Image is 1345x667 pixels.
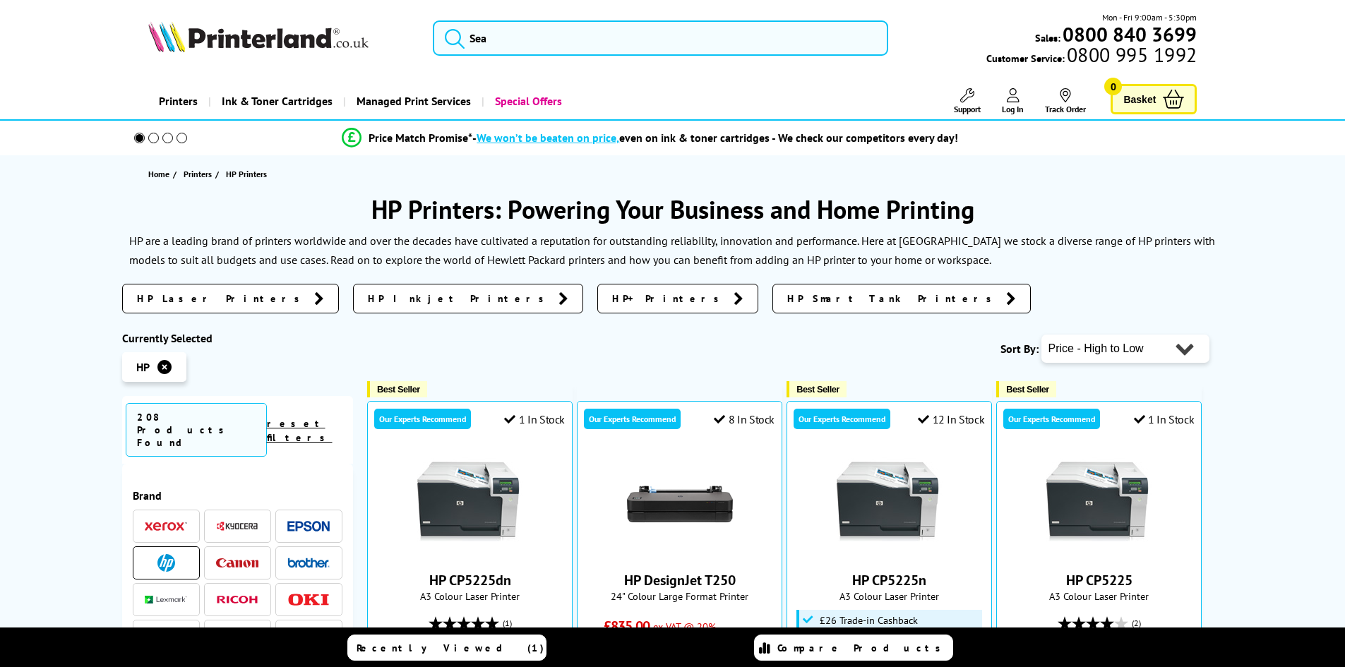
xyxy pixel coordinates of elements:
a: Ink & Toner Cartridges [208,83,343,119]
span: A3 Colour Laser Printer [375,589,565,603]
span: Compare Products [777,642,948,654]
img: Lexmark [145,596,187,604]
img: Printerland Logo [148,21,369,52]
a: Basket 0 [1111,84,1197,114]
img: Brother [287,558,330,567]
img: Epson [287,521,330,531]
a: HP CP5225n [852,571,926,589]
a: HP+ Printers [597,284,758,313]
span: (2) [1132,610,1141,637]
div: Our Experts Recommend [1003,409,1100,429]
a: Printerland Logo [148,21,416,55]
span: We won’t be beaten on price, [477,131,619,145]
a: Track Order [1045,88,1086,114]
img: OKI [287,594,330,606]
a: 0800 840 3699 [1060,28,1197,41]
span: Sales: [1035,31,1060,44]
span: HP Smart Tank Printers [787,292,999,306]
a: Recently Viewed (1) [347,635,546,661]
div: 1 In Stock [504,412,565,426]
span: HP+ Printers [612,292,727,306]
a: HP DesignJet T250 [627,546,733,560]
a: HP CP5225dn [429,571,511,589]
button: Best Seller [367,381,427,397]
a: Printers [148,83,208,119]
div: 8 In Stock [714,412,775,426]
a: HP [145,554,187,572]
h1: HP Printers: Powering Your Business and Home Printing [122,193,1224,226]
img: Kyocera [216,521,258,531]
div: Our Experts Recommend [584,409,681,429]
span: £26 Trade-in Cashback [820,615,918,626]
a: HP CP5225 [1066,571,1132,589]
img: HP DesignJet T250 [627,451,733,557]
img: HP CP5225 [1046,451,1152,557]
a: HP CP5225 [1046,546,1152,560]
span: Log In [1002,104,1024,114]
span: ex VAT @ 20% [653,620,716,633]
span: Brand [133,488,343,503]
span: £835.00 [604,617,650,635]
a: Managed Print Services [343,83,482,119]
input: Sea [433,20,888,56]
a: HP Laser Printers [122,284,339,313]
a: Printers [184,167,215,181]
b: 0800 840 3699 [1063,21,1197,47]
div: 1 In Stock [1134,412,1195,426]
span: Sort By: [1000,342,1039,356]
div: 12 In Stock [918,412,984,426]
span: Best Seller [796,384,839,395]
a: HP Smart Tank Printers [772,284,1031,313]
a: Log In [1002,88,1024,114]
span: Best Seller [1006,384,1049,395]
div: Our Experts Recommend [374,409,471,429]
a: HP Inkjet Printers [353,284,583,313]
span: 0 [1104,78,1122,95]
a: Compare Products [754,635,953,661]
a: Ricoh [216,591,258,608]
span: HP Printers [226,169,267,179]
span: 0800 995 1992 [1065,48,1197,61]
p: HP are a leading brand of printers worldwide and over the decades have cultivated a reputation fo... [129,234,1215,267]
a: reset filters [267,417,333,444]
span: (1) [503,610,512,637]
span: HP Laser Printers [137,292,307,306]
img: HP CP5225n [837,451,943,557]
span: Support [954,104,981,114]
span: A3 Colour Laser Printer [794,589,984,603]
li: modal_Promise [115,126,1186,150]
a: HP CP5225n [837,546,943,560]
a: Special Offers [482,83,573,119]
div: Currently Selected [122,331,354,345]
img: HP [157,554,175,572]
span: Price Match Promise* [369,131,472,145]
a: Lexmark [145,591,187,608]
span: HP [136,360,150,374]
div: Our Experts Recommend [794,409,890,429]
img: Canon [216,558,258,567]
span: 208 Products Found [126,403,267,457]
img: HP CP5225dn [417,451,523,557]
span: HP Inkjet Printers [368,292,551,306]
a: HP CP5225dn [417,546,523,560]
button: Best Seller [996,381,1056,397]
a: Brother [287,554,330,572]
span: Basket [1123,90,1156,109]
a: OKI [287,591,330,608]
button: Best Seller [787,381,847,397]
a: Xerox [145,517,187,535]
span: 24" Colour Large Format Printer [585,589,775,603]
span: Ink & Toner Cartridges [222,83,333,119]
img: Ricoh [216,596,258,603]
span: Printers [184,167,212,181]
a: Home [148,167,173,181]
span: Recently Viewed (1) [357,642,544,654]
img: Xerox [145,522,187,531]
span: Customer Service: [986,48,1197,65]
div: - even on ink & toner cartridges - We check our competitors every day! [472,131,958,145]
span: Best Seller [377,384,420,395]
a: HP DesignJet T250 [624,571,736,589]
a: Epson [287,517,330,535]
a: Kyocera [216,517,258,535]
a: Canon [216,554,258,572]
